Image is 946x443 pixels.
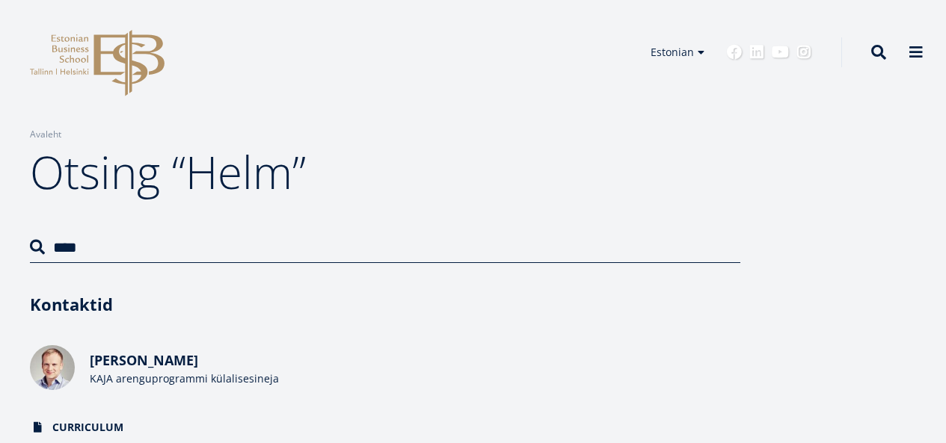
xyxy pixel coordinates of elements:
a: Facebook [727,45,742,60]
span: Curriculum [30,420,123,435]
span: [PERSON_NAME] [90,351,198,369]
h1: Otsing “Helm” [30,142,740,202]
img: Siim Lepisk [30,345,75,390]
div: KAJA arenguprogrammi külalisesineja [90,371,314,386]
a: Instagram [796,45,811,60]
a: Avaleht [30,127,61,142]
a: Youtube [772,45,789,60]
h3: Kontaktid [30,293,740,315]
a: Linkedin [749,45,764,60]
